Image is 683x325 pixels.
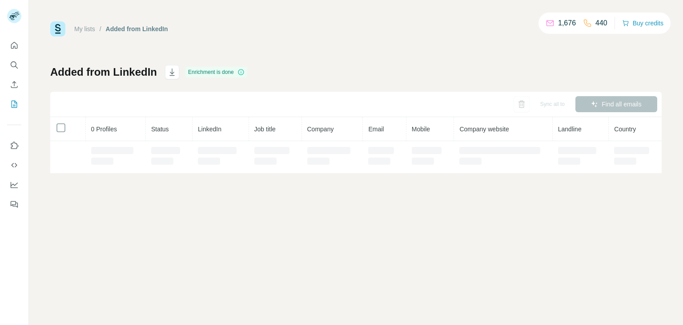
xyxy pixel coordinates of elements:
[7,196,21,212] button: Feedback
[50,21,65,37] img: Surfe Logo
[7,138,21,154] button: Use Surfe on LinkedIn
[198,126,221,133] span: LinkedIn
[100,24,101,33] li: /
[7,177,21,193] button: Dashboard
[558,18,576,28] p: 1,676
[412,126,430,133] span: Mobile
[614,126,636,133] span: Country
[50,65,157,79] h1: Added from LinkedIn
[106,24,168,33] div: Added from LinkedIn
[7,57,21,73] button: Search
[558,126,582,133] span: Landline
[595,18,607,28] p: 440
[7,77,21,93] button: Enrich CSV
[622,17,663,29] button: Buy credits
[185,67,247,77] div: Enrichment is done
[91,126,117,133] span: 0 Profiles
[368,126,384,133] span: Email
[7,96,21,112] button: My lists
[7,157,21,173] button: Use Surfe API
[307,126,334,133] span: Company
[254,126,276,133] span: Job title
[151,126,169,133] span: Status
[7,37,21,53] button: Quick start
[74,25,95,32] a: My lists
[459,126,509,133] span: Company website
